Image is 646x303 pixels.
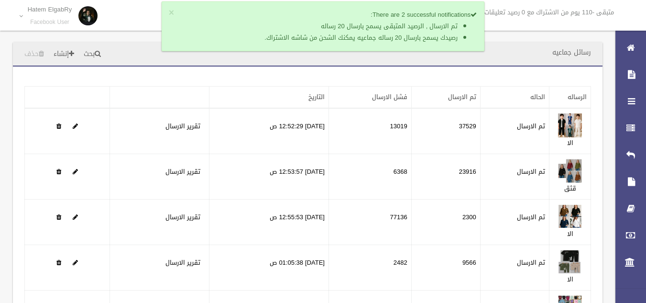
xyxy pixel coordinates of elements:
img: 638910754294190600.jpg [558,204,582,228]
a: فشل الارسال [372,91,407,103]
a: Edit [558,166,582,178]
label: تم الارسال [517,166,545,178]
td: [DATE] 12:53:57 ص [209,154,329,200]
a: Edit [73,166,78,178]
a: تم الارسال [448,91,476,103]
td: 9566 [411,245,480,291]
img: 638910752364816942.jpg [558,113,582,137]
a: الا [567,137,573,149]
a: التاريخ [308,91,325,103]
a: إنشاء [50,45,78,63]
label: تم الارسال [517,257,545,269]
a: الا [567,228,573,240]
a: تقرير الارسال [165,257,200,269]
a: Edit [558,257,582,269]
td: 6368 [328,154,411,200]
a: Edit [558,211,582,223]
td: 2482 [328,245,411,291]
strong: There are 2 successful notifications: [371,9,477,21]
label: تم الارسال [517,121,545,132]
a: تقرير الارسال [165,120,200,132]
a: Edit [558,120,582,132]
a: الا [567,273,573,285]
td: 2300 [411,200,480,245]
a: بحث [80,45,105,63]
small: Facebook User [28,19,72,26]
a: تقرير الارسال [165,166,200,178]
th: الحاله [480,87,549,109]
td: 37529 [411,108,480,154]
a: Edit [73,257,78,269]
li: تم الارسال , الرصيد المتبقى يسمح بارسال 20 رساله [186,21,458,32]
li: رصيدك يسمح بارسال 20 رساله جماعيه يمكنك الشحن من شاشه الاشتراك. [186,32,458,44]
td: [DATE] 12:52:29 ص [209,108,329,154]
td: 23916 [411,154,480,200]
a: قثق [564,182,576,194]
a: Edit [73,120,78,132]
header: رسائل جماعيه [541,43,602,62]
td: 13019 [328,108,411,154]
td: [DATE] 01:05:38 ص [209,245,329,291]
label: تم الارسال [517,212,545,223]
th: الرساله [549,87,591,109]
a: Edit [73,211,78,223]
a: تقرير الارسال [165,211,200,223]
td: [DATE] 12:55:53 ص [209,200,329,245]
button: × [169,8,174,18]
td: 77136 [328,200,411,245]
p: Hatem ElgabRy [28,6,72,13]
img: 638910753509971848.jpg [558,159,582,183]
img: 638910759934703804.jpg [558,250,582,274]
